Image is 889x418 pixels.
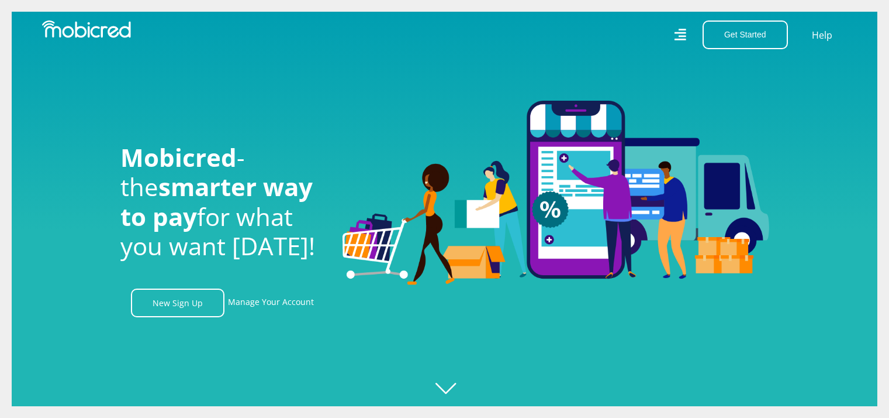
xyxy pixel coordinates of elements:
a: Manage Your Account [228,289,314,317]
span: smarter way to pay [120,170,313,232]
button: Get Started [703,20,788,49]
a: New Sign Up [131,289,224,317]
h1: - the for what you want [DATE]! [120,143,325,261]
img: Welcome to Mobicred [343,101,769,286]
span: Mobicred [120,141,237,174]
a: Help [811,28,833,43]
img: Mobicred [42,20,131,38]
